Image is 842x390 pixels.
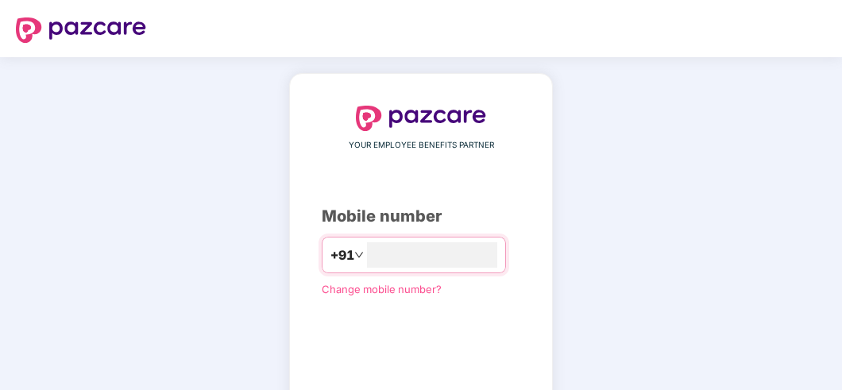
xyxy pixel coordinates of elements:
[322,283,442,295] a: Change mobile number?
[330,245,354,265] span: +91
[349,139,494,152] span: YOUR EMPLOYEE BENEFITS PARTNER
[322,204,520,229] div: Mobile number
[354,250,364,260] span: down
[356,106,486,131] img: logo
[16,17,146,43] img: logo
